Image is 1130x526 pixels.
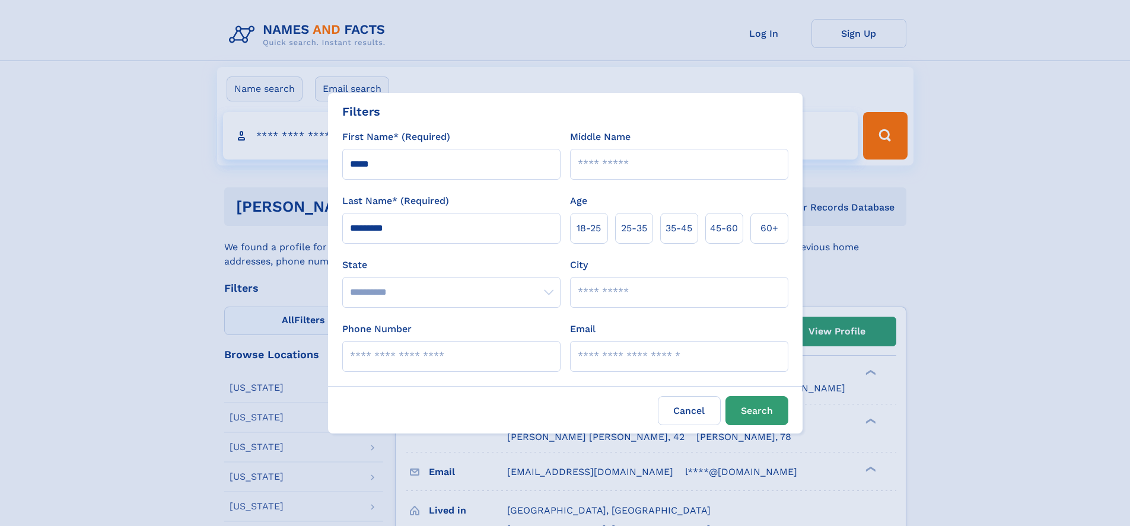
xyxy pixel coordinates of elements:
span: 18‑25 [577,221,601,235]
span: 25‑35 [621,221,647,235]
label: City [570,258,588,272]
span: 35‑45 [666,221,692,235]
span: 60+ [760,221,778,235]
label: Email [570,322,596,336]
span: 45‑60 [710,221,738,235]
label: First Name* (Required) [342,130,450,144]
label: Cancel [658,396,721,425]
button: Search [725,396,788,425]
label: Last Name* (Required) [342,194,449,208]
label: State [342,258,561,272]
label: Age [570,194,587,208]
label: Phone Number [342,322,412,336]
label: Middle Name [570,130,631,144]
div: Filters [342,103,380,120]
